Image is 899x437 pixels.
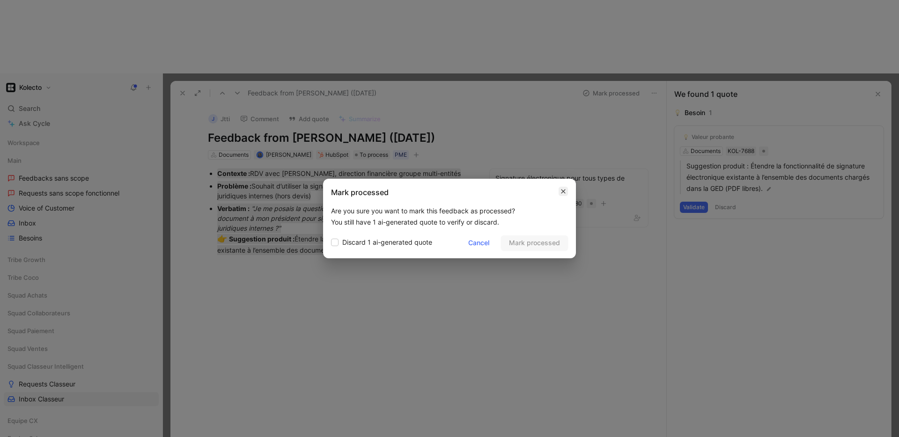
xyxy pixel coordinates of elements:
[460,235,497,250] button: Cancel
[331,205,568,217] p: Are you sure you want to mark this feedback as processed?
[331,187,389,198] h2: Mark processed
[331,217,568,228] p: You still have 1 ai-generated quote to verify or discard.
[342,237,432,248] span: Discard 1 ai-generated quote
[468,237,489,248] span: Cancel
